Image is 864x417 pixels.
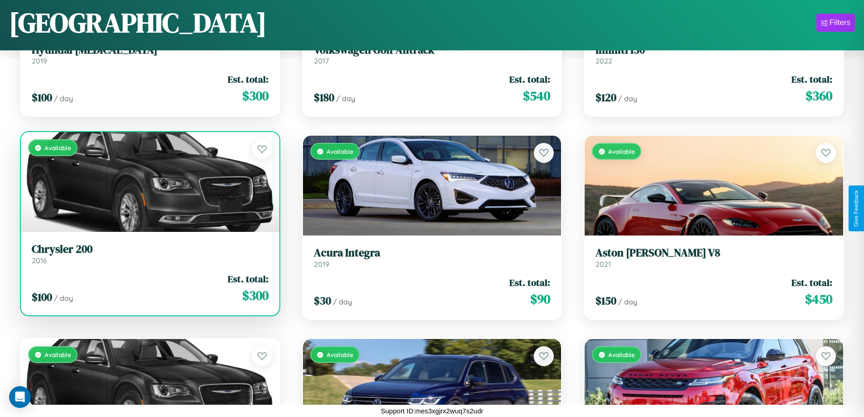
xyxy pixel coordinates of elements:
[791,276,832,289] span: Est. total:
[314,293,331,308] span: $ 30
[596,90,616,105] span: $ 120
[44,144,71,152] span: Available
[228,73,268,86] span: Est. total:
[242,87,268,105] span: $ 300
[314,246,551,269] a: Acura Integra2019
[596,293,616,308] span: $ 150
[853,190,859,227] div: Give Feedback
[54,94,73,103] span: / day
[32,256,47,265] span: 2016
[327,147,353,155] span: Available
[314,246,551,260] h3: Acura Integra
[314,260,329,269] span: 2019
[596,246,832,260] h3: Aston [PERSON_NAME] V8
[314,90,334,105] span: $ 180
[608,351,635,358] span: Available
[32,44,268,66] a: Hyundai [MEDICAL_DATA]2019
[314,44,551,66] a: Volkswagen Golf Alltrack2017
[32,289,52,304] span: $ 100
[596,44,832,66] a: Infiniti I302022
[509,73,550,86] span: Est. total:
[9,4,267,41] h1: [GEOGRAPHIC_DATA]
[327,351,353,358] span: Available
[333,297,352,306] span: / day
[608,147,635,155] span: Available
[596,56,612,65] span: 2022
[32,56,47,65] span: 2019
[618,94,637,103] span: / day
[32,90,52,105] span: $ 100
[314,56,329,65] span: 2017
[618,297,637,306] span: / day
[791,73,832,86] span: Est. total:
[228,272,268,285] span: Est. total:
[830,18,850,27] div: Filters
[44,351,71,358] span: Available
[596,246,832,269] a: Aston [PERSON_NAME] V82021
[509,276,550,289] span: Est. total:
[596,44,832,57] h3: Infiniti I30
[596,260,611,269] span: 2021
[805,87,832,105] span: $ 360
[530,290,550,308] span: $ 90
[54,294,73,303] span: / day
[242,286,268,304] span: $ 300
[336,94,355,103] span: / day
[381,405,483,417] p: Support ID: mes3xgjrx2wuq7s2udr
[816,14,855,32] button: Filters
[314,44,551,57] h3: Volkswagen Golf Alltrack
[805,290,832,308] span: $ 450
[32,243,268,256] h3: Chrysler 200
[32,44,268,57] h3: Hyundai [MEDICAL_DATA]
[9,386,31,408] div: Open Intercom Messenger
[32,243,268,265] a: Chrysler 2002016
[523,87,550,105] span: $ 540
